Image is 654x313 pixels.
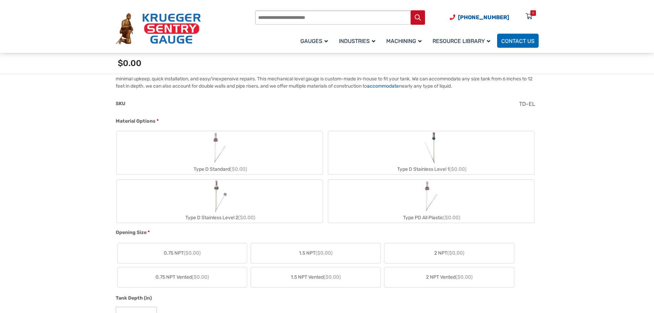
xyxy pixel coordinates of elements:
[339,38,375,44] span: Industries
[156,273,209,281] span: 0.75 NPT Vented
[443,215,460,221] span: ($0.00)
[449,166,467,172] span: ($0.00)
[328,164,534,174] div: Type D Stainless Level 1
[116,68,539,90] p: The At-A-Glance Type D Liquid Level Gauge is a reliable, swing-arm type tank used for measuring a...
[422,131,440,164] img: Chemical Sight Gauge
[433,38,490,44] span: Resource Library
[300,38,328,44] span: Gauges
[184,250,201,256] span: ($0.00)
[296,33,335,49] a: Gauges
[117,213,323,223] div: Type D Stainless Level 2
[324,274,341,280] span: ($0.00)
[148,229,150,236] abbr: required
[447,250,464,256] span: ($0.00)
[328,180,534,223] label: Type PD All Plastic
[367,83,399,89] a: accommodate
[117,164,323,174] div: Type D Standard
[157,118,159,125] abbr: required
[450,13,509,22] a: Phone Number (920) 434-8860
[291,273,341,281] span: 1.5 NPT Vented
[116,101,125,107] span: SKU
[501,38,535,44] span: Contact Us
[335,33,382,49] a: Industries
[116,13,201,45] img: Krueger Sentry Gauge
[382,33,428,49] a: Machining
[426,273,473,281] span: 2 NPT Vented
[116,230,147,235] span: Opening Size
[315,250,333,256] span: ($0.00)
[328,131,534,174] label: Type D Stainless Level 1
[164,249,201,257] span: 0.75 NPT
[117,180,323,223] label: Type D Stainless Level 2
[458,14,509,21] span: [PHONE_NUMBER]
[328,213,534,223] div: Type PD All Plastic
[238,215,255,221] span: ($0.00)
[456,274,473,280] span: ($0.00)
[519,101,535,107] span: TD-EL
[116,118,156,124] span: Material Options
[299,249,333,257] span: 1.5 NPT
[116,295,152,301] span: Tank Depth (in)
[117,131,323,174] label: Type D Standard
[118,58,141,68] span: $0.00
[192,274,209,280] span: ($0.00)
[386,38,422,44] span: Machining
[532,10,534,16] div: 0
[434,249,464,257] span: 2 NPT
[497,34,539,48] a: Contact Us
[428,33,497,49] a: Resource Library
[230,166,247,172] span: ($0.00)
